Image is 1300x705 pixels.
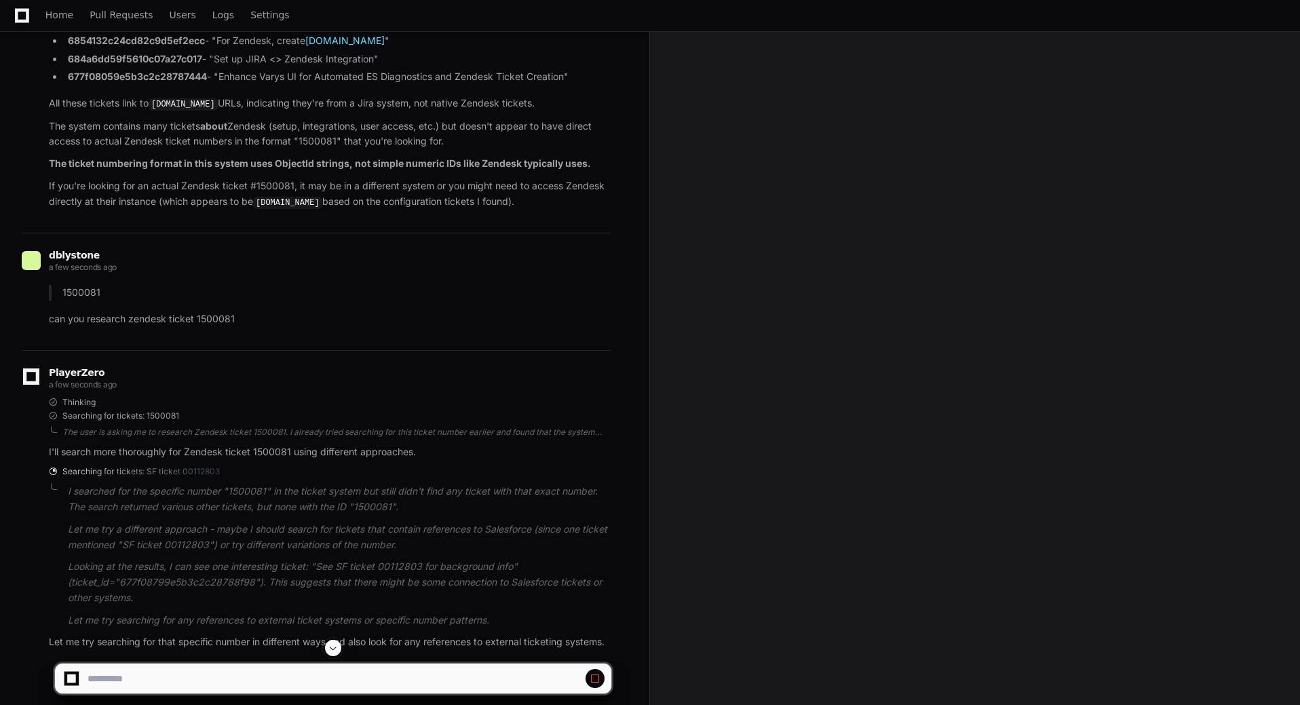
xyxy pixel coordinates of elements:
strong: 6854132c24cd82c9d5ef2ecc [68,35,205,46]
strong: 684a6dd59f5610c07a27c017 [68,53,202,64]
span: Settings [250,11,289,19]
span: a few seconds ago [49,379,117,389]
span: Pull Requests [90,11,153,19]
p: The system contains many tickets Zendesk (setup, integrations, user access, etc.) but doesn't app... [49,119,611,150]
p: All these tickets link to URLs, indicating they're from a Jira system, not native Zendesk tickets. [49,96,611,112]
span: Users [170,11,196,19]
strong: The ticket numbering format in this system uses ObjectId strings, not simple numeric IDs like Zen... [49,157,591,169]
p: Let me try searching for that specific number in different ways and also look for any references ... [49,634,611,650]
li: - "For Zendesk, create " [64,33,611,49]
span: PlayerZero [49,368,104,377]
p: 1500081 [62,285,611,301]
strong: 677f08059e5b3c2c28787444 [68,71,207,82]
li: - "Set up JIRA <> Zendesk Integration" [64,52,611,67]
span: Searching for tickets: 1500081 [62,411,179,421]
span: Logs [212,11,234,19]
p: Let me try a different approach - maybe I should search for tickets that contain references to Sa... [68,522,611,553]
span: dblystone [49,250,100,261]
code: [DOMAIN_NAME] [253,197,322,209]
span: Thinking [62,397,96,408]
li: - "Enhance Varys UI for Automated ES Diagnostics and Zendesk Ticket Creation" [64,69,611,85]
p: can you research zendesk ticket 1500081 [49,311,611,327]
span: Home [45,11,73,19]
p: I searched for the specific number "1500081" in the ticket system but still didn't find any ticke... [68,484,611,515]
strong: about [200,120,227,132]
p: If you're looking for an actual Zendesk ticket #1500081, it may be in a different system or you m... [49,178,611,210]
span: Searching for tickets: SF ticket 00112803 [62,466,220,477]
code: [DOMAIN_NAME] [149,98,218,111]
div: The user is asking me to research Zendesk ticket 1500081. I already tried searching for this tick... [62,427,611,438]
p: Looking at the results, I can see one interesting ticket: "See SF ticket 00112803 for background ... [68,559,611,605]
p: Let me try searching for any references to external ticket systems or specific number patterns. [68,613,611,628]
p: I'll search more thoroughly for Zendesk ticket 1500081 using different approaches. [49,444,611,460]
a: [DOMAIN_NAME] [305,35,385,46]
span: a few seconds ago [49,262,117,272]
